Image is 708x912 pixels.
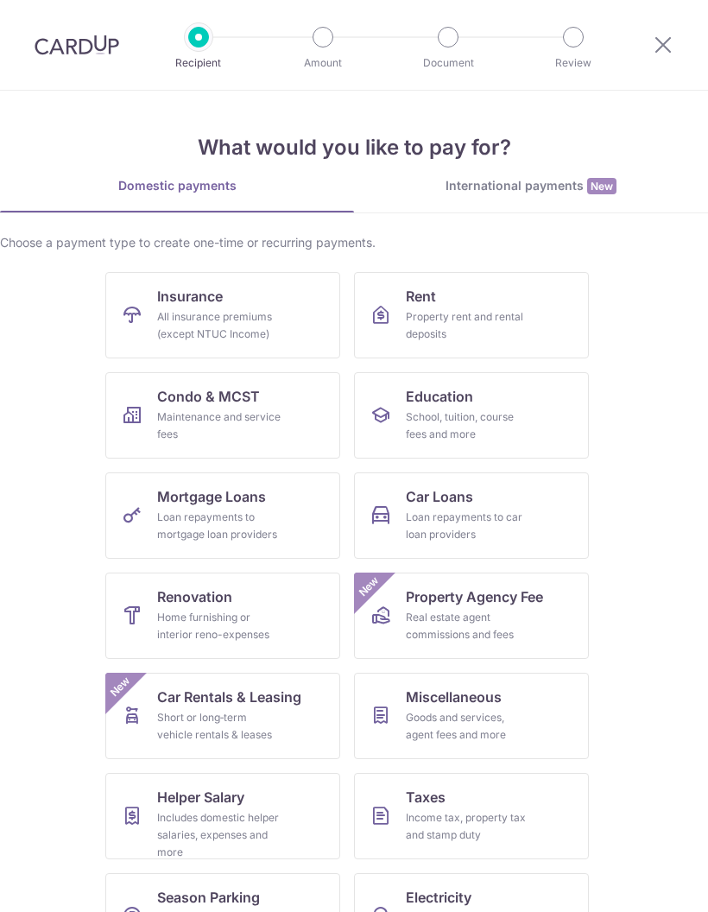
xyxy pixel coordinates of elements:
[354,272,589,358] a: RentProperty rent and rental deposits
[354,573,589,659] a: Property Agency FeeReal estate agent commissions and feesNew
[406,386,473,407] span: Education
[157,809,281,861] div: Includes domestic helper salaries, expenses and more
[157,509,281,543] div: Loan repayments to mortgage loan providers
[354,472,589,559] a: Car LoansLoan repayments to car loan providers
[157,709,281,744] div: Short or long‑term vehicle rentals & leases
[406,286,436,307] span: Rent
[406,687,502,707] span: Miscellaneous
[157,887,260,908] span: Season Parking
[406,787,446,807] span: Taxes
[105,472,340,559] a: Mortgage LoansLoan repayments to mortgage loan providers
[406,809,530,844] div: Income tax, property tax and stamp duty
[105,372,340,459] a: Condo & MCSTMaintenance and service fees
[354,673,589,759] a: MiscellaneousGoods and services, agent fees and more
[354,773,589,859] a: TaxesIncome tax, property tax and stamp duty
[157,787,244,807] span: Helper Salary
[106,673,135,701] span: New
[157,286,223,307] span: Insurance
[150,54,247,72] p: Recipient
[525,54,622,72] p: Review
[406,486,473,507] span: Car Loans
[587,178,616,194] span: New
[406,408,530,443] div: School, tuition, course fees and more
[355,573,383,601] span: New
[157,408,281,443] div: Maintenance and service fees
[406,709,530,744] div: Goods and services, agent fees and more
[157,386,260,407] span: Condo & MCST
[157,308,281,343] div: All insurance premiums (except NTUC Income)
[406,609,530,643] div: Real estate agent commissions and fees
[157,687,301,707] span: Car Rentals & Leasing
[105,573,340,659] a: RenovationHome furnishing or interior reno-expenses
[406,586,543,607] span: Property Agency Fee
[105,272,340,358] a: InsuranceAll insurance premiums (except NTUC Income)
[157,609,281,643] div: Home furnishing or interior reno-expenses
[354,372,589,459] a: EducationSchool, tuition, course fees and more
[157,586,232,607] span: Renovation
[105,773,340,859] a: Helper SalaryIncludes domestic helper salaries, expenses and more
[406,509,530,543] div: Loan repayments to car loan providers
[406,887,471,908] span: Electricity
[105,673,340,759] a: Car Rentals & LeasingShort or long‑term vehicle rentals & leasesNew
[400,54,496,72] p: Document
[406,308,530,343] div: Property rent and rental deposits
[157,486,266,507] span: Mortgage Loans
[35,35,119,55] img: CardUp
[275,54,371,72] p: Amount
[354,177,708,195] div: International payments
